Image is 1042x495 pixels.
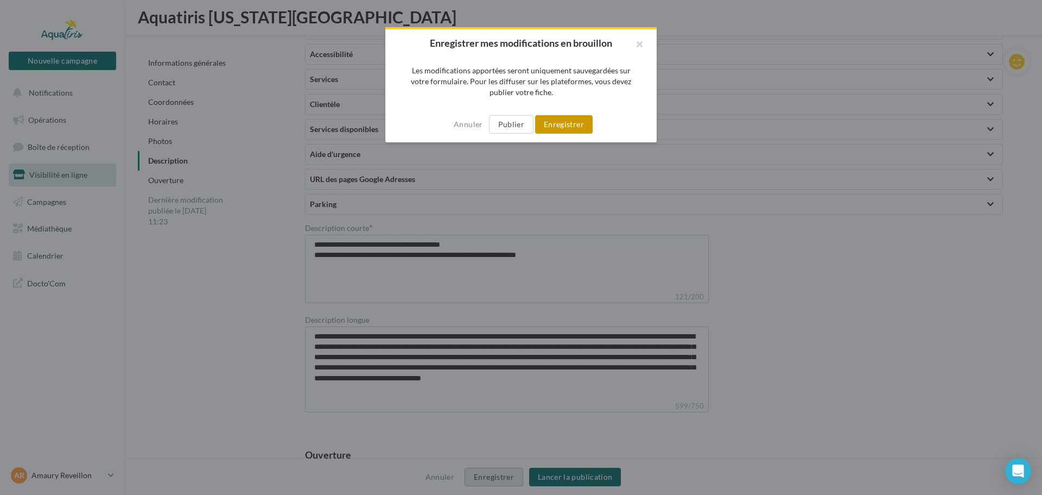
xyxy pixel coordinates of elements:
[449,118,487,131] button: Annuler
[403,38,639,48] h2: Enregistrer mes modifications en brouillon
[403,65,639,98] p: Les modifications apportées seront uniquement sauvegardées sur votre formulaire. Pour les diffuse...
[489,115,533,134] button: Publier
[1005,458,1031,484] div: Open Intercom Messenger
[535,115,593,134] button: Enregistrer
